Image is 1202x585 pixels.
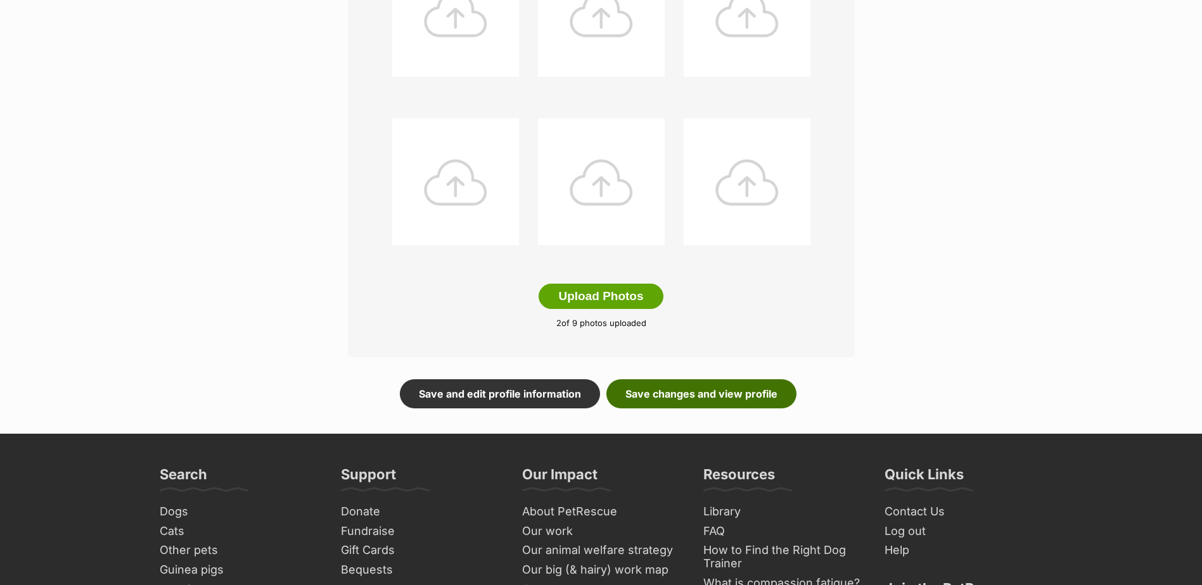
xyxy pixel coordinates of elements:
[155,560,323,580] a: Guinea pigs
[698,502,867,522] a: Library
[698,541,867,573] a: How to Find the Right Dog Trainer
[698,522,867,541] a: FAQ
[341,465,396,491] h3: Support
[556,318,561,328] span: 2
[879,541,1048,560] a: Help
[879,502,1048,522] a: Contact Us
[703,465,775,491] h3: Resources
[336,522,504,541] a: Fundraise
[606,379,796,408] a: Save changes and view profile
[336,560,504,580] a: Bequests
[155,541,323,560] a: Other pets
[336,541,504,560] a: Gift Cards
[885,465,964,491] h3: Quick Links
[522,465,598,491] h3: Our Impact
[155,522,323,541] a: Cats
[336,502,504,522] a: Donate
[517,502,686,522] a: About PetRescue
[155,502,323,522] a: Dogs
[879,522,1048,541] a: Log out
[517,522,686,541] a: Our work
[160,465,207,491] h3: Search
[539,284,663,309] button: Upload Photos
[367,317,836,330] p: of 9 photos uploaded
[517,560,686,580] a: Our big (& hairy) work map
[517,541,686,560] a: Our animal welfare strategy
[400,379,600,408] a: Save and edit profile information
